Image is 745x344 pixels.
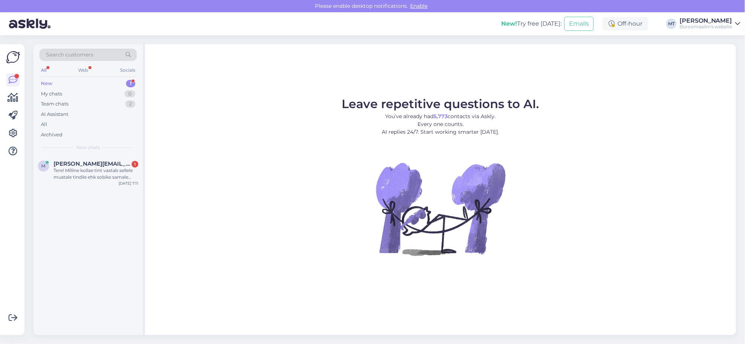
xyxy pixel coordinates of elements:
[41,131,62,139] div: Archived
[41,111,68,118] div: AI Assistant
[342,113,539,136] p: You’ve already had contacts via Askly. Every one counts. AI replies 24/7. Start working smarter [...
[564,17,594,31] button: Emails
[342,97,539,111] span: Leave repetitive questions to AI.
[126,80,135,87] div: 1
[680,18,741,30] a: [PERSON_NAME]Büroomaailm's website
[132,161,138,168] div: 1
[434,113,448,120] b: 5,773
[680,24,732,30] div: Büroomaailm's website
[76,144,100,151] span: New chats
[119,181,138,186] div: [DATE] 7:11
[374,142,507,276] img: No Chat active
[408,3,430,9] span: Enable
[41,80,52,87] div: New
[41,100,68,108] div: Team chats
[6,50,20,64] img: Askly Logo
[46,51,93,59] span: Search customers
[680,18,732,24] div: [PERSON_NAME]
[54,167,138,181] div: Tere! Milline kollae tint vastab sellele mustale tindile ehk sobiks samale printerile?: [URL][DOM...
[39,65,48,75] div: All
[42,163,46,169] span: m
[125,100,135,108] div: 2
[77,65,90,75] div: Web
[603,17,648,30] div: Off-hour
[501,19,561,28] div: Try free [DATE]:
[666,19,677,29] div: MT
[41,121,47,128] div: All
[125,90,135,98] div: 0
[119,65,137,75] div: Socials
[41,90,62,98] div: My chats
[501,20,517,27] b: New!
[54,160,131,167] span: marie@tmw.ee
